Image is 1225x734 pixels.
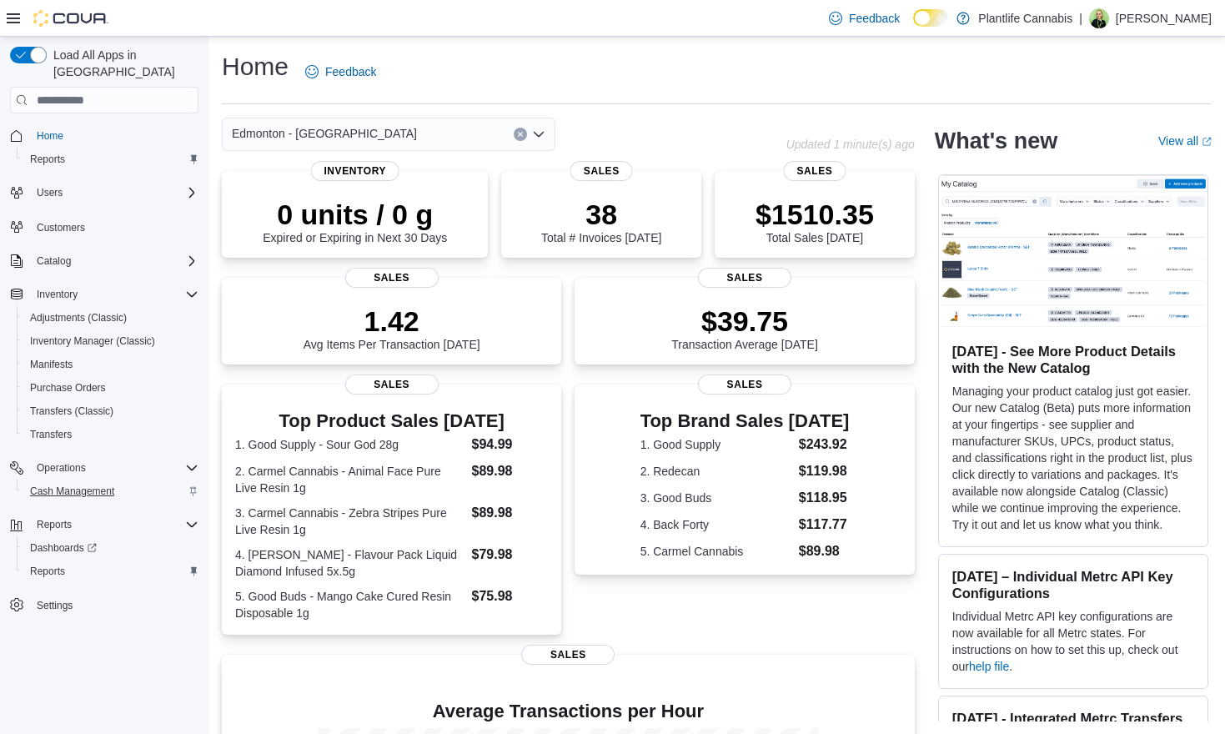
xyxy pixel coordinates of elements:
[472,435,549,455] dd: $94.99
[47,47,198,80] span: Load All Apps in [GEOGRAPHIC_DATA]
[952,608,1194,675] p: Individual Metrc API key configurations are now available for all Metrc states. For instructions ...
[698,268,791,288] span: Sales
[3,249,205,273] button: Catalog
[952,568,1194,601] h3: [DATE] – Individual Metrc API Key Configurations
[17,353,205,376] button: Manifests
[17,560,205,583] button: Reports
[17,480,205,503] button: Cash Management
[17,148,205,171] button: Reports
[30,515,78,535] button: Reports
[935,128,1057,154] h2: What's new
[799,435,850,455] dd: $243.92
[30,458,198,478] span: Operations
[541,198,661,231] p: 38
[23,149,198,169] span: Reports
[30,183,198,203] span: Users
[514,128,527,141] button: Clear input
[640,411,850,431] h3: Top Brand Sales [DATE]
[37,461,86,475] span: Operations
[235,701,901,721] h4: Average Transactions per Hour
[640,463,792,480] dt: 2. Redecan
[30,311,127,324] span: Adjustments (Classic)
[3,283,205,306] button: Inventory
[235,588,465,621] dt: 5. Good Buds - Mango Cake Cured Resin Disposable 1g
[799,461,850,481] dd: $119.98
[263,198,447,244] div: Expired or Expiring in Next 30 Days
[472,545,549,565] dd: $79.98
[23,538,198,558] span: Dashboards
[17,536,205,560] a: Dashboards
[30,251,78,271] button: Catalog
[23,149,72,169] a: Reports
[17,329,205,353] button: Inventory Manager (Classic)
[521,645,615,665] span: Sales
[30,485,114,498] span: Cash Management
[30,218,92,238] a: Customers
[23,331,198,351] span: Inventory Manager (Classic)
[23,331,162,351] a: Inventory Manager (Classic)
[30,515,198,535] span: Reports
[756,198,874,231] p: $1510.35
[304,304,480,338] p: 1.42
[23,378,198,398] span: Purchase Orders
[3,123,205,148] button: Home
[23,425,198,445] span: Transfers
[17,306,205,329] button: Adjustments (Classic)
[232,123,417,143] span: Edmonton - [GEOGRAPHIC_DATA]
[3,214,205,239] button: Customers
[30,458,93,478] button: Operations
[23,561,198,581] span: Reports
[23,378,113,398] a: Purchase Orders
[671,304,818,351] div: Transaction Average [DATE]
[23,561,72,581] a: Reports
[472,461,549,481] dd: $89.98
[472,586,549,606] dd: $75.98
[3,181,205,204] button: Users
[799,515,850,535] dd: $117.77
[10,117,198,661] nav: Complex example
[1079,8,1082,28] p: |
[30,334,155,348] span: Inventory Manager (Classic)
[30,596,79,616] a: Settings
[30,153,65,166] span: Reports
[913,27,914,28] span: Dark Mode
[325,63,376,80] span: Feedback
[235,463,465,496] dt: 2. Carmel Cannabis - Animal Face Pure Live Resin 1g
[235,546,465,580] dt: 4. [PERSON_NAME] - Flavour Pack Liquid Diamond Infused 5x.5g
[310,161,399,181] span: Inventory
[3,513,205,536] button: Reports
[37,288,78,301] span: Inventory
[23,401,198,421] span: Transfers (Classic)
[37,221,85,234] span: Customers
[23,308,133,328] a: Adjustments (Classic)
[299,55,383,88] a: Feedback
[3,456,205,480] button: Operations
[849,10,900,27] span: Feedback
[640,436,792,453] dt: 1. Good Supply
[30,216,198,237] span: Customers
[1089,8,1109,28] div: Cassandra Gagnon
[30,125,198,146] span: Home
[952,343,1194,376] h3: [DATE] - See More Product Details with the New Catalog
[913,9,948,27] input: Dark Mode
[799,541,850,561] dd: $89.98
[532,128,545,141] button: Open list of options
[1158,134,1212,148] a: View allExternal link
[345,268,439,288] span: Sales
[17,376,205,400] button: Purchase Orders
[23,481,121,501] a: Cash Management
[23,538,103,558] a: Dashboards
[37,186,63,199] span: Users
[799,488,850,508] dd: $118.95
[23,481,198,501] span: Cash Management
[969,660,1009,673] a: help file
[37,129,63,143] span: Home
[263,198,447,231] p: 0 units / 0 g
[570,161,633,181] span: Sales
[3,593,205,617] button: Settings
[30,381,106,395] span: Purchase Orders
[978,8,1072,28] p: Plantlife Cannabis
[541,198,661,244] div: Total # Invoices [DATE]
[783,161,846,181] span: Sales
[30,358,73,371] span: Manifests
